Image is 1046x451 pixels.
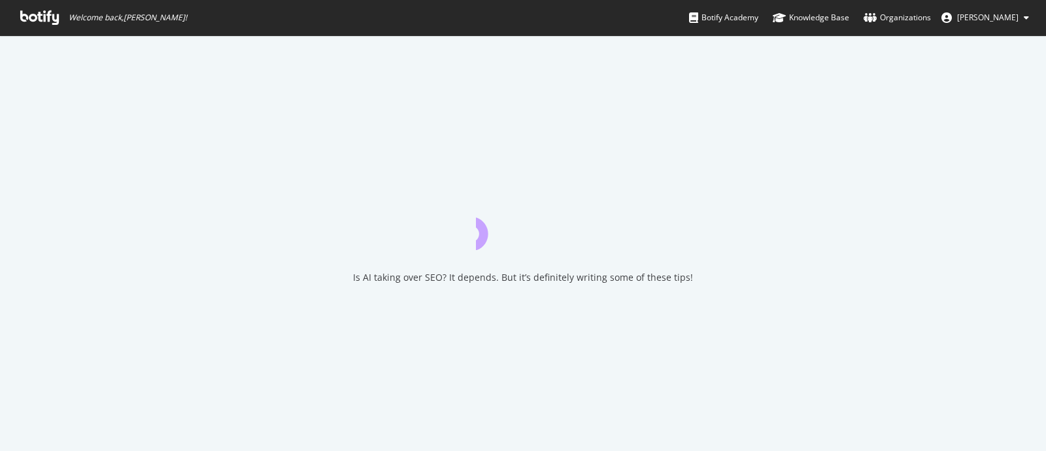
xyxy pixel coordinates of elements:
button: [PERSON_NAME] [931,7,1039,28]
span: Steffie Kronek [957,12,1019,23]
span: Welcome back, [PERSON_NAME] ! [69,12,187,23]
div: Botify Academy [689,11,758,24]
div: Is AI taking over SEO? It depends. But it’s definitely writing some of these tips! [353,271,693,284]
div: Knowledge Base [773,11,849,24]
div: animation [476,203,570,250]
div: Organizations [864,11,931,24]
